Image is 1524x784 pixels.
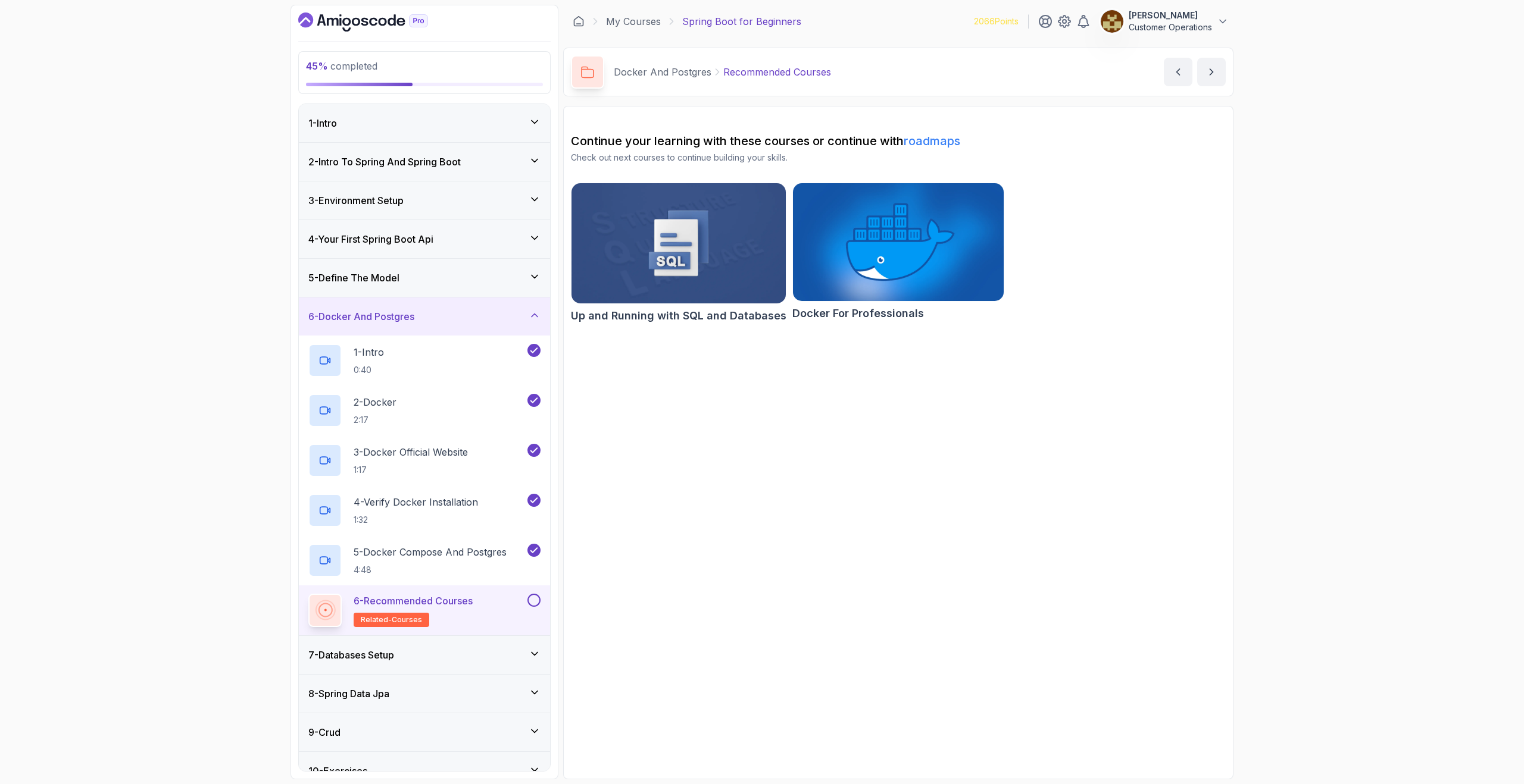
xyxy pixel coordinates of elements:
a: Up and Running with SQL and Databases cardUp and Running with SQL and Databases [571,183,786,324]
h3: 7 - Databases Setup [308,648,394,662]
h3: 5 - Define The Model [308,271,399,285]
img: Up and Running with SQL and Databases card [571,183,786,303]
button: 1-Intro [299,104,550,142]
button: 1-Intro0:40 [308,344,541,377]
p: 4:48 [354,564,507,576]
button: 9-Crud [299,713,550,751]
button: 7-Databases Setup [299,636,550,674]
p: 5 - Docker Compose And Postgres [354,545,507,559]
p: 1:32 [354,514,478,526]
button: 6-Recommended Coursesrelated-courses [308,594,541,627]
span: 45 % [306,60,328,72]
button: 5-Docker Compose And Postgres4:48 [308,544,541,577]
h2: Up and Running with SQL and Databases [571,308,786,324]
button: 5-Define The Model [299,259,550,297]
p: [PERSON_NAME] [1129,10,1212,21]
p: 6 - Recommended Courses [354,594,473,608]
img: Docker For Professionals card [793,183,1004,301]
p: Spring Boot for Beginners [682,14,801,29]
a: Docker For Professionals cardDocker For Professionals [792,183,1004,322]
button: user profile image[PERSON_NAME]Customer Operations [1100,10,1229,33]
p: Docker And Postgres [614,65,711,79]
button: 6-Docker And Postgres [299,297,550,335]
h3: 2 - Intro To Spring And Spring Boot [308,155,461,169]
p: 1:17 [354,464,468,476]
p: 2:17 [354,414,396,426]
a: My Courses [606,14,661,29]
a: Dashboard [573,15,585,27]
button: 8-Spring Data Jpa [299,675,550,713]
p: 2 - Docker [354,395,396,409]
h3: 10 - Exercises [308,764,367,778]
a: roadmaps [904,134,960,148]
p: 2066 Points [974,15,1019,27]
p: 3 - Docker Official Website [354,445,468,459]
button: 3-Docker Official Website1:17 [308,444,541,477]
p: Check out next courses to continue building your skills. [571,152,1226,164]
h3: 3 - Environment Setup [308,193,404,208]
h3: 1 - Intro [308,116,337,130]
h2: Continue your learning with these courses or continue with [571,133,1226,149]
span: related-courses [361,615,422,625]
p: Recommended Courses [723,65,831,79]
p: 1 - Intro [354,345,384,359]
button: 2-Docker2:17 [308,394,541,427]
button: 2-Intro To Spring And Spring Boot [299,143,550,181]
p: 0:40 [354,364,384,376]
h2: Docker For Professionals [792,305,924,322]
button: 4-Your First Spring Boot Api [299,220,550,258]
img: user profile image [1101,10,1123,33]
span: completed [306,60,377,72]
button: 3-Environment Setup [299,181,550,219]
h3: 6 - Docker And Postgres [308,309,414,324]
p: 4 - Verify Docker Installation [354,495,478,509]
button: next content [1197,58,1226,86]
p: Customer Operations [1129,21,1212,33]
a: Dashboard [298,12,455,32]
h3: 9 - Crud [308,725,341,739]
h3: 8 - Spring Data Jpa [308,686,389,701]
button: 4-Verify Docker Installation1:32 [308,494,541,527]
h3: 4 - Your First Spring Boot Api [308,232,433,246]
button: previous content [1164,58,1192,86]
